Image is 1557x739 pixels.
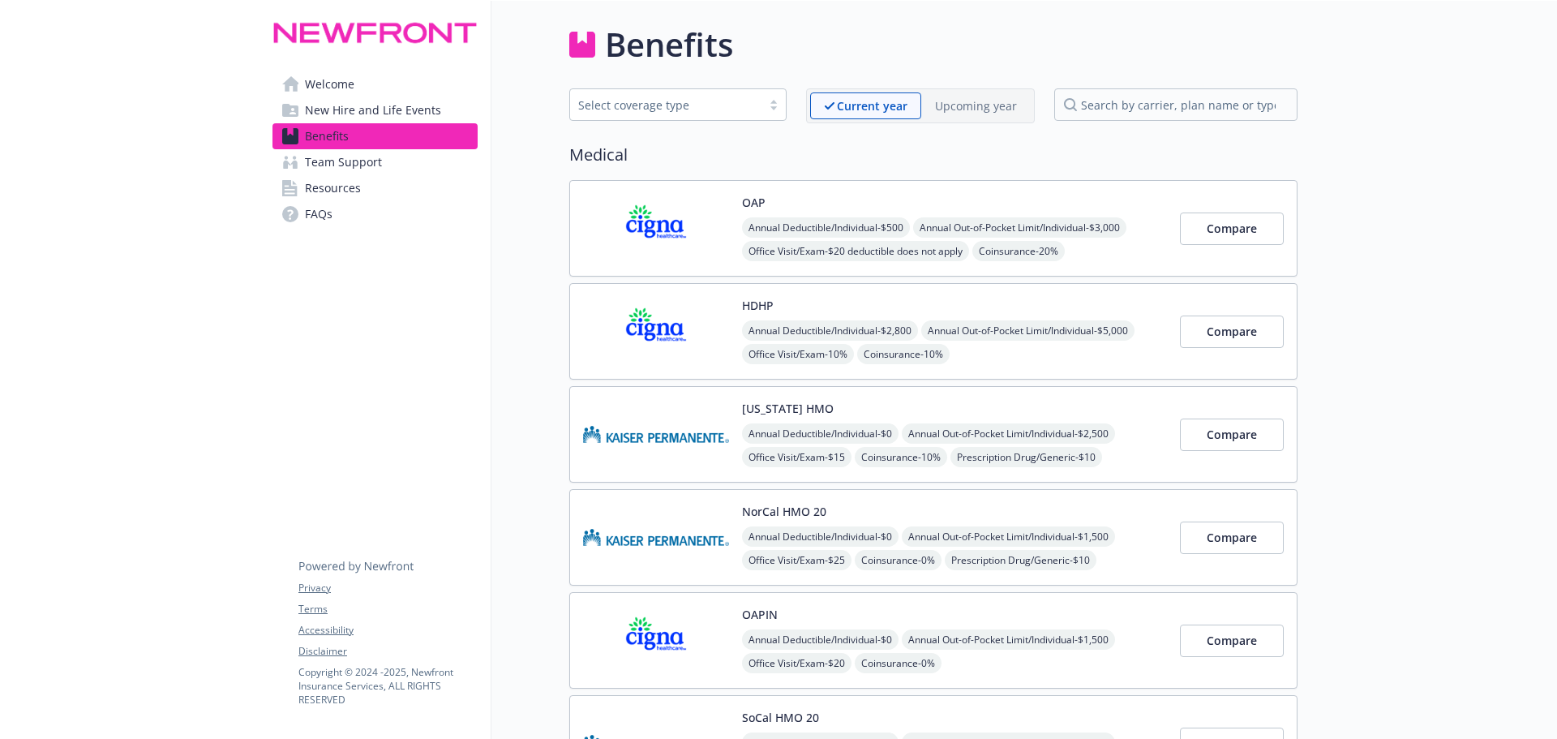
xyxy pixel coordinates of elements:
[742,503,826,520] button: NorCal HMO 20
[305,149,382,175] span: Team Support
[742,709,819,726] button: SoCal HMO 20
[1207,221,1257,236] span: Compare
[972,241,1065,261] span: Coinsurance - 20%
[1180,625,1284,657] button: Compare
[272,201,478,227] a: FAQs
[855,653,941,673] span: Coinsurance - 0%
[742,194,766,211] button: OAP
[742,629,899,650] span: Annual Deductible/Individual - $0
[902,423,1115,444] span: Annual Out-of-Pocket Limit/Individual - $2,500
[950,447,1102,467] span: Prescription Drug/Generic - $10
[578,97,753,114] div: Select coverage type
[913,217,1126,238] span: Annual Out-of-Pocket Limit/Individual - $3,000
[298,665,477,707] p: Copyright © 2024 - 2025 , Newfront Insurance Services, ALL RIGHTS RESERVED
[855,550,941,570] span: Coinsurance - 0%
[837,97,907,114] p: Current year
[742,606,778,623] button: OAPIN
[1180,522,1284,554] button: Compare
[742,526,899,547] span: Annual Deductible/Individual - $0
[1054,88,1297,121] input: search by carrier, plan name or type
[298,644,477,659] a: Disclaimer
[742,653,851,673] span: Office Visit/Exam - $20
[857,344,950,364] span: Coinsurance - 10%
[583,400,729,469] img: Kaiser Permanente Insurance Company carrier logo
[583,606,729,675] img: CIGNA carrier logo
[742,297,774,314] button: HDHP
[935,97,1017,114] p: Upcoming year
[583,297,729,366] img: CIGNA carrier logo
[742,447,851,467] span: Office Visit/Exam - $15
[305,201,332,227] span: FAQs
[1207,530,1257,545] span: Compare
[305,175,361,201] span: Resources
[272,71,478,97] a: Welcome
[605,20,733,69] h1: Benefits
[298,623,477,638] a: Accessibility
[298,581,477,595] a: Privacy
[742,550,851,570] span: Office Visit/Exam - $25
[1180,316,1284,348] button: Compare
[742,400,834,417] button: [US_STATE] HMO
[742,344,854,364] span: Office Visit/Exam - 10%
[902,629,1115,650] span: Annual Out-of-Pocket Limit/Individual - $1,500
[742,423,899,444] span: Annual Deductible/Individual - $0
[945,550,1096,570] span: Prescription Drug/Generic - $10
[305,123,349,149] span: Benefits
[902,526,1115,547] span: Annual Out-of-Pocket Limit/Individual - $1,500
[742,217,910,238] span: Annual Deductible/Individual - $500
[583,194,729,263] img: CIGNA carrier logo
[272,123,478,149] a: Benefits
[742,320,918,341] span: Annual Deductible/Individual - $2,800
[272,149,478,175] a: Team Support
[742,241,969,261] span: Office Visit/Exam - $20 deductible does not apply
[921,320,1135,341] span: Annual Out-of-Pocket Limit/Individual - $5,000
[1207,324,1257,339] span: Compare
[569,143,1297,167] h2: Medical
[272,175,478,201] a: Resources
[305,97,441,123] span: New Hire and Life Events
[305,71,354,97] span: Welcome
[1207,427,1257,442] span: Compare
[272,97,478,123] a: New Hire and Life Events
[1180,419,1284,451] button: Compare
[298,602,477,617] a: Terms
[1207,633,1257,648] span: Compare
[583,503,729,572] img: Kaiser Permanente Insurance Company carrier logo
[855,447,947,467] span: Coinsurance - 10%
[1180,213,1284,245] button: Compare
